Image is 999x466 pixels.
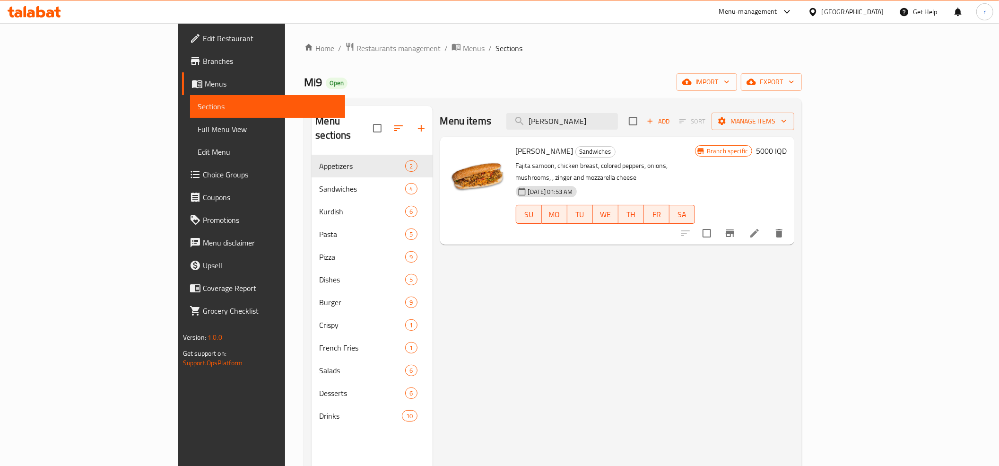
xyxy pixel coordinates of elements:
[768,222,791,245] button: delete
[319,160,405,172] span: Appetizers
[182,209,345,231] a: Promotions
[405,183,417,194] div: items
[440,114,492,128] h2: Menu items
[205,78,338,89] span: Menus
[356,43,441,54] span: Restaurants management
[312,268,432,291] div: Dishes5
[367,118,387,138] span: Select all sections
[319,274,405,285] span: Dishes
[622,208,640,221] span: TH
[593,205,618,224] button: WE
[319,297,405,308] span: Burger
[402,410,417,422] div: items
[648,208,666,221] span: FR
[319,387,405,399] span: Desserts
[406,230,417,239] span: 5
[597,208,615,221] span: WE
[520,208,538,221] span: SU
[546,208,564,221] span: MO
[542,205,567,224] button: MO
[312,177,432,200] div: Sandwiches4
[463,43,485,54] span: Menus
[182,231,345,254] a: Menu disclaimer
[182,163,345,186] a: Choice Groups
[448,144,508,205] img: Fajita Sandwich
[406,389,417,398] span: 6
[567,205,593,224] button: TU
[677,73,737,91] button: import
[312,246,432,268] div: Pizza9
[182,277,345,299] a: Coverage Report
[684,76,730,88] span: import
[406,343,417,352] span: 1
[312,151,432,431] nav: Menu sections
[312,200,432,223] div: Kurdish6
[406,207,417,216] span: 6
[983,7,986,17] span: r
[319,251,405,263] span: Pizza
[405,160,417,172] div: items
[190,95,345,118] a: Sections
[488,43,492,54] li: /
[405,319,417,331] div: items
[697,223,717,243] span: Select to update
[719,222,741,245] button: Branch-specific-item
[198,101,338,112] span: Sections
[319,365,405,376] span: Salads
[405,342,417,353] div: items
[319,342,405,353] span: French Fries
[495,43,522,54] span: Sections
[203,282,338,294] span: Coverage Report
[190,118,345,141] a: Full Menu View
[406,185,417,193] span: 4
[203,55,338,67] span: Branches
[319,206,405,217] div: Kurdish
[506,113,618,130] input: search
[203,192,338,203] span: Coupons
[444,43,448,54] li: /
[319,229,405,240] div: Pasta
[516,160,695,184] p: Fajita samoon, chicken breast, colored peppers, onions, mushrooms, , zinger and mozzarella cheese
[719,115,787,127] span: Manage items
[822,7,884,17] div: [GEOGRAPHIC_DATA]
[452,42,485,54] a: Menus
[183,357,243,369] a: Support.OpsPlatform
[645,116,671,127] span: Add
[405,387,417,399] div: items
[623,111,643,131] span: Select section
[198,146,338,158] span: Edit Menu
[406,162,417,171] span: 2
[312,314,432,336] div: Crispy1
[387,117,410,140] span: Sort sections
[203,237,338,248] span: Menu disclaimer
[312,291,432,314] div: Burger9
[183,347,226,360] span: Get support on:
[405,229,417,240] div: items
[203,214,338,226] span: Promotions
[183,331,206,343] span: Version:
[312,382,432,404] div: Desserts6
[312,336,432,359] div: French Fries1
[575,146,616,158] div: Sandwiches
[703,147,752,156] span: Branch specific
[524,187,577,196] span: [DATE] 01:53 AM
[312,223,432,246] div: Pasta5
[405,365,417,376] div: items
[576,146,615,157] span: Sandwiches
[319,183,405,194] span: Sandwiches
[644,205,669,224] button: FR
[312,404,432,427] div: Drinks10
[673,114,712,129] span: Select section first
[749,228,760,239] a: Edit menu item
[319,319,405,331] span: Crispy
[741,73,802,91] button: export
[182,299,345,322] a: Grocery Checklist
[410,117,433,140] button: Add section
[203,169,338,180] span: Choice Groups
